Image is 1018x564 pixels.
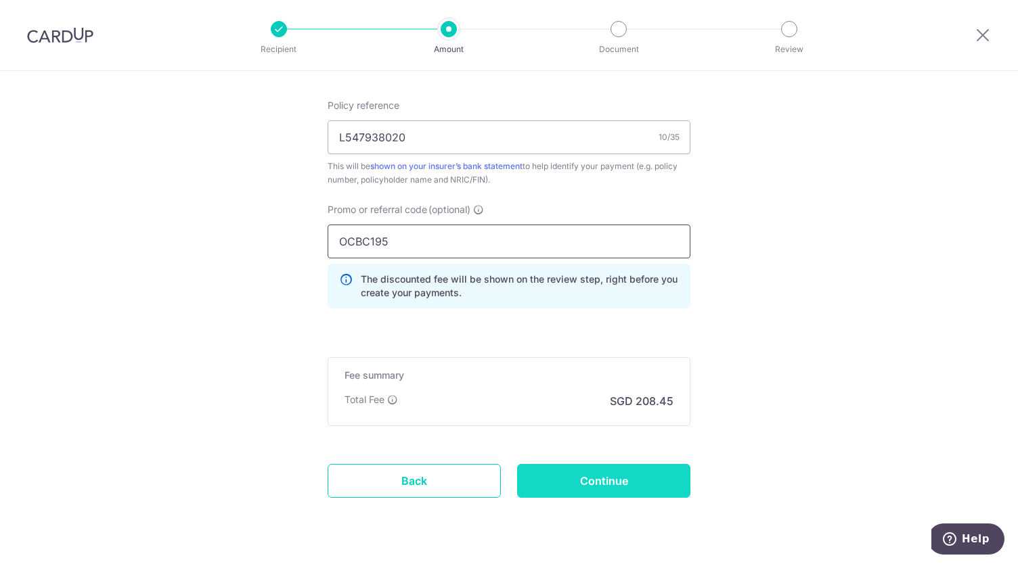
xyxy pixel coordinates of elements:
span: (optional) [428,203,470,216]
label: Policy reference [328,99,399,112]
p: Recipient [229,43,329,56]
div: 10/35 [659,131,680,144]
a: Back [328,464,501,498]
h5: Fee summary [345,369,673,382]
p: Review [739,43,839,56]
p: Amount [399,43,499,56]
p: The discounted fee will be shown on the review step, right before you create your payments. [361,273,679,300]
div: This will be to help identify your payment (e.g. policy number, policyholder name and NRIC/FIN). [328,160,690,187]
span: Promo or referral code [328,203,427,216]
img: CardUp [27,27,93,43]
p: Document [569,43,669,56]
iframe: Opens a widget where you can find more information [931,523,1004,557]
p: SGD 208.45 [610,393,673,409]
p: Total Fee [345,393,384,406]
a: shown on your insurer’s bank statement [370,161,523,171]
input: Continue [517,464,690,498]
